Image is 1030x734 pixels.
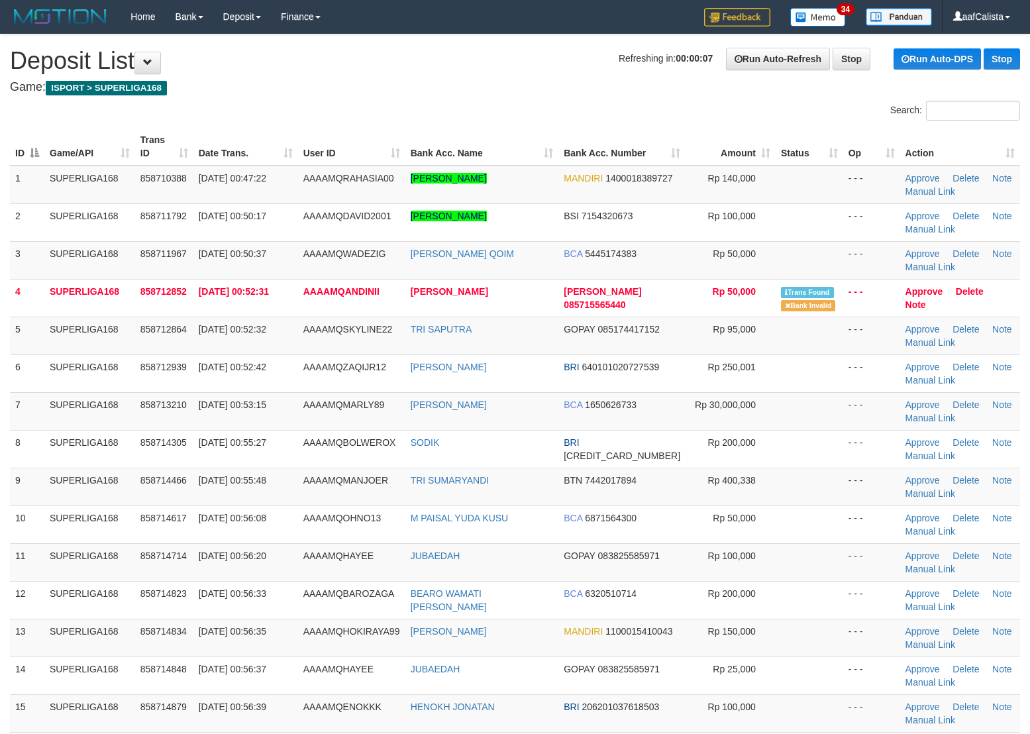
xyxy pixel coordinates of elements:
td: SUPERLIGA168 [44,317,135,354]
a: Approve [905,550,940,561]
a: Delete [953,324,979,335]
td: SUPERLIGA168 [44,505,135,543]
td: - - - [843,203,900,241]
a: BEARO WAMATI [PERSON_NAME] [411,588,487,612]
td: - - - [843,619,900,656]
td: - - - [843,166,900,204]
span: 858714834 [140,626,187,637]
span: [DATE] 00:55:27 [199,437,266,448]
td: 7 [10,392,44,430]
span: [DATE] 00:56:39 [199,702,266,712]
span: Copy 1650626733 to clipboard [585,399,637,410]
span: [DATE] 00:52:31 [199,286,269,297]
td: 3 [10,241,44,279]
td: 10 [10,505,44,543]
span: 858714617 [140,513,187,523]
th: Amount: activate to sort column ascending [686,128,776,166]
span: Rp 200,000 [708,588,756,599]
span: 858714848 [140,664,187,674]
span: 858711792 [140,211,187,221]
a: [PERSON_NAME] [411,362,487,372]
a: Note [992,513,1012,523]
a: Note [992,475,1012,486]
a: [PERSON_NAME] QOIM [411,248,514,259]
td: 12 [10,581,44,619]
a: Approve [905,702,940,712]
a: Delete [953,626,979,637]
span: BRI [564,437,579,448]
td: - - - [843,279,900,317]
span: Rp 250,001 [708,362,756,372]
img: Feedback.jpg [704,8,770,26]
a: Delete [953,399,979,410]
span: BCA [564,248,582,259]
span: [DATE] 00:55:48 [199,475,266,486]
a: TRI SAPUTRA [411,324,472,335]
span: Copy 6871564300 to clipboard [585,513,637,523]
a: Run Auto-DPS [894,48,981,70]
span: AAAAMQENOKKK [303,702,382,712]
a: Note [992,702,1012,712]
a: JUBAEDAH [411,664,460,674]
span: Copy 1400018389727 to clipboard [605,173,672,183]
span: 858712852 [140,286,187,297]
a: Manual Link [905,564,956,574]
a: Note [992,248,1012,259]
span: AAAAMQWADEZIG [303,248,386,259]
span: [DATE] 00:50:37 [199,248,266,259]
span: GOPAY [564,324,595,335]
span: Refreshing in: [619,53,713,64]
td: - - - [843,656,900,694]
td: 11 [10,543,44,581]
a: Note [992,550,1012,561]
td: SUPERLIGA168 [44,619,135,656]
a: Note [905,299,926,310]
span: Copy 640101020727539 to clipboard [582,362,659,372]
span: Copy 6320510714 to clipboard [585,588,637,599]
a: Approve [905,324,940,335]
span: AAAAMQOHNO13 [303,513,381,523]
a: [PERSON_NAME] [411,399,487,410]
a: Stop [833,48,870,70]
a: Note [992,362,1012,372]
span: BTN [564,475,582,486]
span: AAAAMQMARLY89 [303,399,385,410]
th: ID: activate to sort column descending [10,128,44,166]
td: SUPERLIGA168 [44,656,135,694]
a: Manual Link [905,526,956,537]
th: Op: activate to sort column ascending [843,128,900,166]
span: 858712939 [140,362,187,372]
a: Approve [905,437,940,448]
td: - - - [843,468,900,505]
td: SUPERLIGA168 [44,166,135,204]
a: Approve [905,588,940,599]
td: 13 [10,619,44,656]
a: JUBAEDAH [411,550,460,561]
span: 34 [837,3,854,15]
a: Approve [905,626,940,637]
span: AAAAMQANDINII [303,286,380,297]
span: Rp 100,000 [708,702,756,712]
a: Note [992,664,1012,674]
span: ISPORT > SUPERLIGA168 [46,81,167,95]
a: Run Auto-Refresh [726,48,830,70]
span: 858714305 [140,437,187,448]
span: Copy 085174417152 to clipboard [598,324,660,335]
th: Status: activate to sort column ascending [776,128,843,166]
td: 9 [10,468,44,505]
td: SUPERLIGA168 [44,430,135,468]
span: AAAAMQMANJOER [303,475,388,486]
span: [DATE] 00:56:33 [199,588,266,599]
td: SUPERLIGA168 [44,354,135,392]
td: - - - [843,581,900,619]
a: Manual Link [905,186,956,197]
img: MOTION_logo.png [10,7,111,26]
span: BRI [564,702,579,712]
span: Rp 100,000 [708,211,756,221]
span: 858710388 [140,173,187,183]
span: BRI [564,362,579,372]
span: Rp 25,000 [713,664,756,674]
a: SODIK [411,437,440,448]
span: Copy 5445174383 to clipboard [585,248,637,259]
a: Approve [905,211,940,221]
